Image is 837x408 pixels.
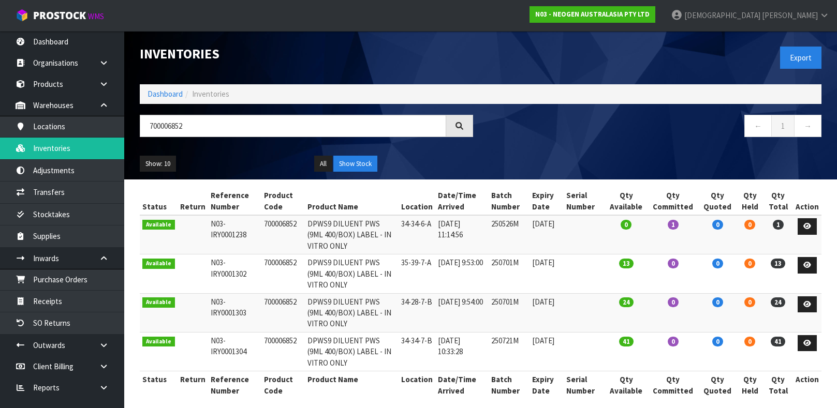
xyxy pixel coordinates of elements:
span: 0 [712,297,723,307]
span: 0 [668,297,679,307]
button: Export [780,47,821,69]
td: 250721M [489,332,530,371]
th: Qty Total [763,187,793,215]
th: Qty Quoted [698,187,737,215]
th: Product Name [305,187,399,215]
td: N03-IRY0001303 [208,293,262,332]
th: Date/Time Arrived [435,371,489,399]
th: Qty Committed [648,187,698,215]
a: N03 - NEOGEN AUSTRALASIA PTY LTD [530,6,655,23]
td: [DATE] 11:14:56 [435,215,489,254]
td: 700006852 [261,215,305,254]
th: Status [140,371,178,399]
span: [DATE] [532,258,554,267]
td: 250701M [489,254,530,293]
th: Product Code [261,187,305,215]
th: Qty Available [605,371,648,399]
th: Return [178,187,208,215]
th: Batch Number [489,187,530,215]
span: 24 [771,297,785,307]
td: N03-IRY0001304 [208,332,262,371]
span: Available [142,297,175,308]
span: Available [142,259,175,269]
span: 0 [668,337,679,346]
th: Reference Number [208,187,262,215]
td: N03-IRY0001238 [208,215,262,254]
span: Available [142,337,175,347]
span: [PERSON_NAME] [762,10,818,20]
th: Expiry Date [530,371,563,399]
strong: N03 - NEOGEN AUSTRALASIA PTY LTD [535,10,650,19]
img: cube-alt.png [16,9,28,22]
th: Product Name [305,371,399,399]
span: 0 [744,337,755,346]
th: Action [793,187,821,215]
th: Reference Number [208,371,262,399]
td: 250701M [489,293,530,332]
th: Qty Available [605,187,648,215]
td: 34-28-7-B [399,293,435,332]
span: Inventories [192,89,229,99]
td: [DATE] 9:54:00 [435,293,489,332]
th: Serial Number [564,371,605,399]
span: 0 [712,259,723,268]
span: 1 [668,220,679,230]
th: Expiry Date [530,187,563,215]
span: ProStock [33,9,86,22]
td: 700006852 [261,254,305,293]
th: Qty Held [737,187,763,215]
button: All [314,156,332,172]
th: Action [793,371,821,399]
th: Batch Number [489,371,530,399]
td: 700006852 [261,293,305,332]
th: Date/Time Arrived [435,187,489,215]
span: 0 [744,220,755,230]
th: Qty Committed [648,371,698,399]
th: Qty Quoted [698,371,737,399]
span: 41 [619,337,634,346]
nav: Page navigation [489,115,822,140]
span: 1 [773,220,784,230]
a: 1 [771,115,795,137]
span: 0 [668,259,679,268]
td: 34-34-7-B [399,332,435,371]
td: 34-34-6-A [399,215,435,254]
span: [DEMOGRAPHIC_DATA] [684,10,760,20]
td: DPWS9 DILUENT PWS (9ML 400/BOX) LABEL - IN VITRO ONLY [305,293,399,332]
th: Status [140,187,178,215]
span: 0 [744,259,755,268]
span: 13 [771,259,785,268]
th: Location [399,371,435,399]
button: Show: 10 [140,156,176,172]
span: 0 [744,297,755,307]
small: WMS [88,11,104,21]
input: Search inventories [140,115,446,137]
span: 41 [771,337,785,346]
th: Qty Held [737,371,763,399]
a: Dashboard [148,89,183,99]
span: 0 [712,220,723,230]
th: Location [399,187,435,215]
span: Available [142,220,175,230]
td: N03-IRY0001302 [208,254,262,293]
span: [DATE] [532,336,554,345]
span: [DATE] [532,219,554,229]
span: 13 [619,259,634,268]
td: [DATE] 9:53:00 [435,254,489,293]
td: 35-39-7-A [399,254,435,293]
td: 250526M [489,215,530,254]
td: 700006852 [261,332,305,371]
th: Return [178,371,208,399]
span: 0 [712,337,723,346]
a: ← [744,115,772,137]
span: 0 [621,220,632,230]
span: 24 [619,297,634,307]
th: Product Code [261,371,305,399]
td: DPWS9 DILUENT PWS (9ML 400/BOX) LABEL - IN VITRO ONLY [305,254,399,293]
th: Qty Total [763,371,793,399]
td: DPWS9 DILUENT PWS (9ML 400/BOX) LABEL - IN VITRO ONLY [305,215,399,254]
td: [DATE] 10:33:28 [435,332,489,371]
button: Show Stock [333,156,377,172]
th: Serial Number [564,187,605,215]
h1: Inventories [140,47,473,62]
